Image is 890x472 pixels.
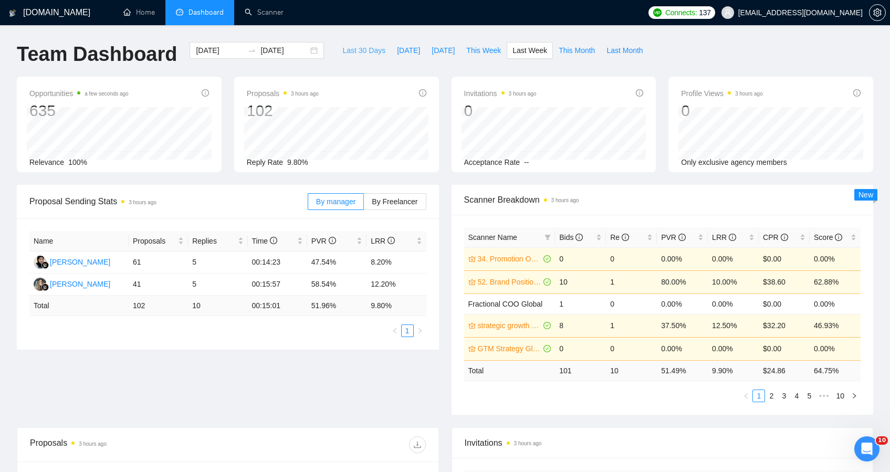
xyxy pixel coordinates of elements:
[9,5,16,22] img: logo
[810,270,861,293] td: 62.88%
[606,45,643,56] span: Last Month
[759,293,810,314] td: $0.00
[708,314,759,337] td: 12.50%
[34,256,47,269] img: IH
[551,197,579,203] time: 3 hours ago
[712,233,736,242] span: LRR
[367,274,426,296] td: 12.20%
[876,436,888,445] span: 10
[803,390,815,402] a: 5
[468,233,517,242] span: Scanner Name
[402,325,413,337] a: 1
[606,314,657,337] td: 1
[34,257,110,266] a: IH[PERSON_NAME]
[678,234,686,241] span: info-circle
[729,234,736,241] span: info-circle
[401,324,414,337] li: 1
[410,440,425,449] span: download
[29,195,308,208] span: Proposal Sending Stats
[848,390,861,402] li: Next Page
[870,8,885,17] span: setting
[248,46,256,55] span: to
[464,158,520,166] span: Acceptance Rate
[512,45,547,56] span: Last Week
[555,270,606,293] td: 10
[342,45,385,56] span: Last 30 Days
[542,229,553,245] span: filter
[307,296,367,316] td: 51.96 %
[810,337,861,360] td: 0.00%
[123,8,155,17] a: homeHome
[759,360,810,381] td: $ 24.86
[464,87,537,100] span: Invitations
[657,247,708,270] td: 0.00%
[636,89,643,97] span: info-circle
[810,314,861,337] td: 46.93%
[657,314,708,337] td: 37.50%
[759,270,810,293] td: $38.60
[653,8,662,17] img: upwork-logo.png
[781,234,788,241] span: info-circle
[371,237,395,245] span: LRR
[708,360,759,381] td: 9.90 %
[708,270,759,293] td: 10.00%
[606,270,657,293] td: 1
[601,42,648,59] button: Last Month
[468,345,476,352] span: crown
[414,324,426,337] button: right
[763,233,788,242] span: CPR
[555,314,606,337] td: 8
[524,158,529,166] span: --
[464,101,537,121] div: 0
[759,314,810,337] td: $32.20
[791,390,802,402] a: 4
[681,158,787,166] span: Only exclusive agency members
[778,390,790,402] a: 3
[129,231,188,251] th: Proposals
[543,255,551,263] span: check-circle
[766,390,777,402] a: 2
[465,436,861,449] span: Invitations
[202,89,209,97] span: info-circle
[287,158,308,166] span: 9.80%
[833,390,847,402] a: 10
[466,45,501,56] span: This Week
[708,337,759,360] td: 0.00%
[622,234,629,241] span: info-circle
[778,390,790,402] li: 3
[391,42,426,59] button: [DATE]
[464,193,861,206] span: Scanner Breakdown
[735,91,763,97] time: 3 hours ago
[260,45,308,56] input: End date
[555,247,606,270] td: 0
[555,293,606,314] td: 1
[307,251,367,274] td: 47.54%
[188,251,247,274] td: 5
[848,390,861,402] button: right
[176,8,183,16] span: dashboard
[835,234,842,241] span: info-circle
[606,247,657,270] td: 0
[29,101,129,121] div: 635
[869,4,886,21] button: setting
[129,274,188,296] td: 41
[681,101,763,121] div: 0
[247,101,319,121] div: 102
[329,237,336,244] span: info-circle
[553,42,601,59] button: This Month
[192,235,235,247] span: Replies
[316,197,355,206] span: By manager
[740,390,752,402] li: Previous Page
[311,237,336,245] span: PVR
[610,233,629,242] span: Re
[759,247,810,270] td: $0.00
[468,255,476,263] span: crown
[661,233,686,242] span: PVR
[79,441,107,447] time: 3 hours ago
[814,233,842,242] span: Score
[810,293,861,314] td: 0.00%
[464,360,556,381] td: Total
[545,234,551,240] span: filter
